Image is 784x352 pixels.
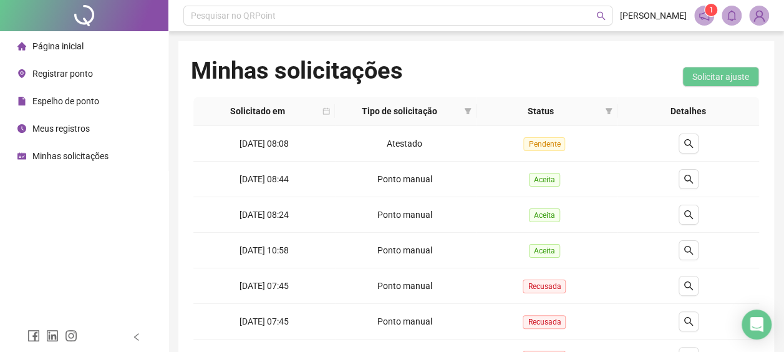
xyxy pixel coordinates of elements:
span: search [684,139,694,149]
span: Meus registros [32,124,90,134]
span: filter [464,107,472,115]
span: left [132,333,141,341]
span: search [684,210,694,220]
span: Solicitar ajuste [692,70,749,84]
span: Ponto manual [377,210,432,220]
span: [DATE] 08:44 [240,174,289,184]
span: facebook [27,330,40,342]
span: filter [605,107,612,115]
span: filter [462,102,474,120]
span: calendar [322,107,330,115]
span: search [596,11,606,21]
span: schedule [17,152,26,160]
span: Ponto manual [377,316,432,326]
span: Status [482,104,601,118]
span: linkedin [46,330,59,342]
span: Recusada [523,315,566,329]
span: [DATE] 10:58 [240,245,289,255]
span: Pendente [523,137,565,151]
span: search [684,281,694,291]
span: Aceita [529,173,560,187]
span: 1 [709,6,714,14]
span: Recusada [523,280,566,293]
span: filter [603,102,615,120]
span: bell [726,10,737,21]
img: 90663 [750,6,768,25]
span: environment [17,69,26,78]
span: [DATE] 08:24 [240,210,289,220]
span: [DATE] 07:45 [240,281,289,291]
span: Ponto manual [377,281,432,291]
h1: Minhas solicitações [191,56,403,85]
button: Solicitar ajuste [682,67,759,87]
span: Registrar ponto [32,69,93,79]
span: [PERSON_NAME] [620,9,687,22]
span: Solicitado em [198,104,317,118]
span: notification [699,10,710,21]
span: Espelho de ponto [32,96,99,106]
span: home [17,42,26,51]
span: search [684,316,694,326]
span: Atestado [387,139,422,149]
sup: 1 [705,4,717,16]
span: Página inicial [32,41,84,51]
span: Ponto manual [377,245,432,255]
span: search [684,174,694,184]
span: calendar [320,102,332,120]
span: Minhas solicitações [32,151,109,161]
div: Open Intercom Messenger [742,310,772,340]
span: Tipo de solicitação [340,104,459,118]
th: Detalhes [617,97,759,126]
span: Ponto manual [377,174,432,184]
span: Aceita [529,244,560,258]
span: search [684,245,694,255]
span: instagram [65,330,77,342]
span: [DATE] 07:45 [240,316,289,326]
span: file [17,97,26,105]
span: Aceita [529,208,560,222]
span: [DATE] 08:08 [240,139,289,149]
span: clock-circle [17,124,26,133]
